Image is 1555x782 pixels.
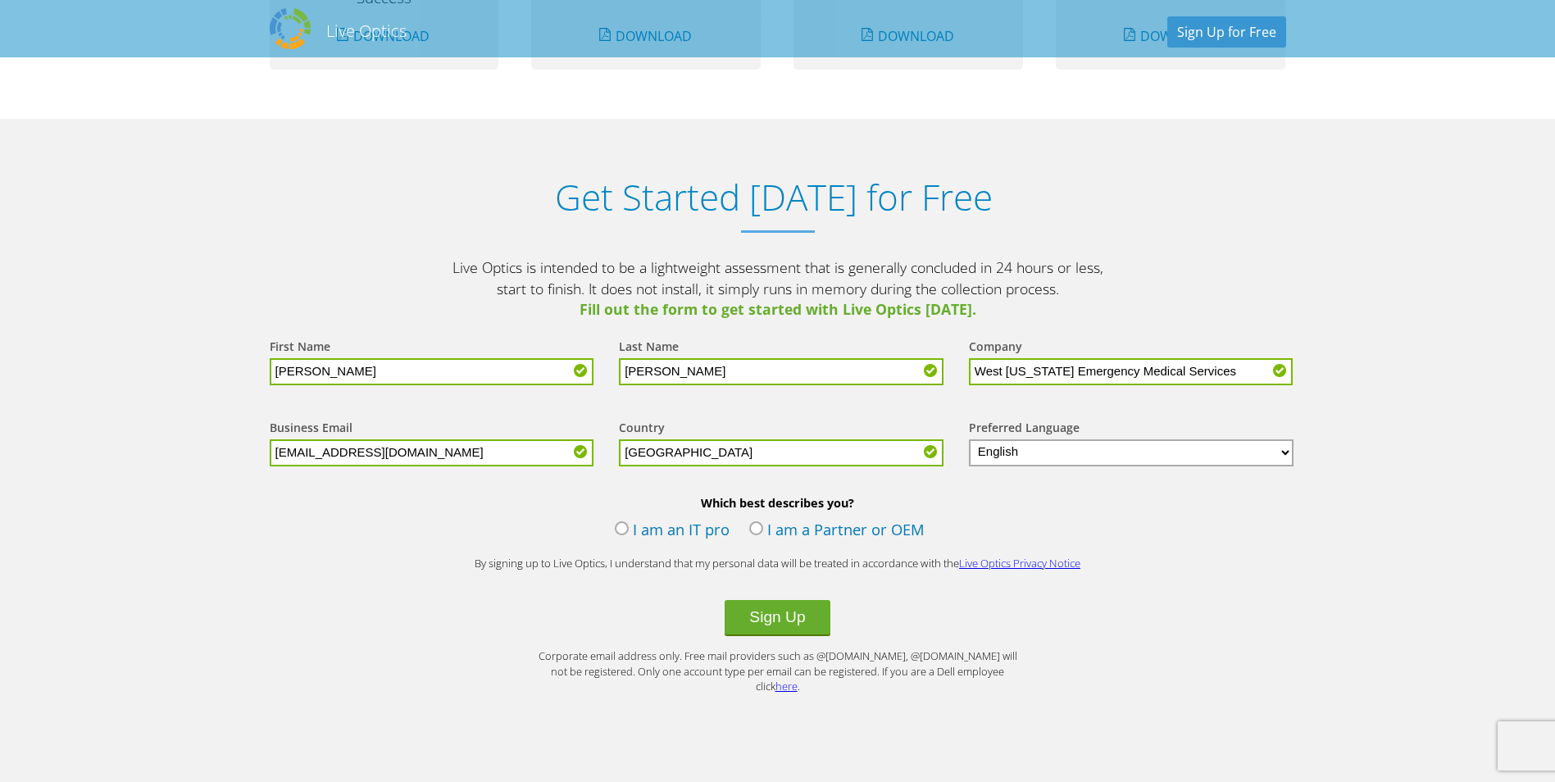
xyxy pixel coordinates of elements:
[959,556,1080,571] a: Live Optics Privacy Notice
[969,420,1080,439] label: Preferred Language
[619,339,679,358] label: Last Name
[450,299,1106,321] span: Fill out the form to get started with Live Optics [DATE].
[270,339,330,358] label: First Name
[270,8,311,49] img: Dell Dpack
[1167,16,1286,48] a: Sign Up for Free
[253,495,1303,511] b: Which best describes you?
[775,679,798,693] a: here
[725,600,830,636] button: Sign Up
[270,420,352,439] label: Business Email
[969,339,1022,358] label: Company
[619,439,943,466] input: Start typing to search for a country
[450,257,1106,321] p: Live Optics is intended to be a lightweight assessment that is generally concluded in 24 hours or...
[532,648,1024,694] p: Corporate email address only. Free mail providers such as @[DOMAIN_NAME], @[DOMAIN_NAME] will not...
[619,420,665,439] label: Country
[326,20,407,42] h2: Live Optics
[615,519,730,543] label: I am an IT pro
[749,519,925,543] label: I am a Partner or OEM
[450,556,1106,571] p: By signing up to Live Optics, I understand that my personal data will be treated in accordance wi...
[253,176,1294,218] h1: Get Started [DATE] for Free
